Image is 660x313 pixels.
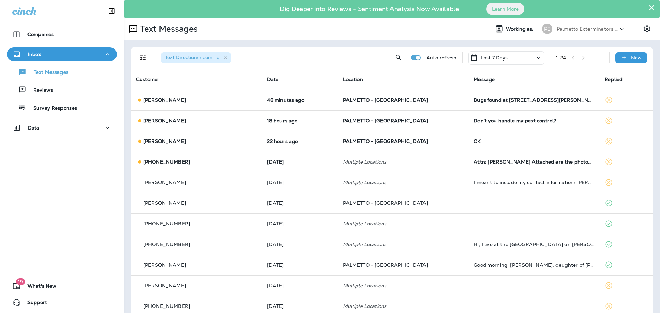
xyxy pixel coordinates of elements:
p: Multiple Locations [343,283,463,288]
span: Date [267,76,279,82]
button: 19What's New [7,279,117,293]
button: Data [7,121,117,135]
div: Text Direction:Incoming [161,52,231,63]
p: Oct 9, 2025 04:52 PM [267,118,332,123]
p: Oct 9, 2025 01:32 PM [267,138,332,144]
p: Auto refresh [426,55,457,60]
div: 1 - 24 [556,55,566,60]
p: [PHONE_NUMBER] [143,221,190,226]
button: Text Messages [7,65,117,79]
div: Bugs found at 1000 Hunt Club Run. Janet Amos 843.364.8947 [474,97,594,103]
div: Good morning! Gayle Fellers, daughter of Calvin Cloninger will be there at 10:30 to let Sean in. ... [474,262,594,268]
button: Close [648,2,655,13]
p: [PERSON_NAME] [143,138,186,144]
span: Replied [605,76,623,82]
p: [PERSON_NAME] [143,180,186,185]
p: [PERSON_NAME] [143,97,186,103]
span: Text Direction : Incoming [165,54,220,60]
div: I meant to include my contact information: Mike Martini 14 Apollo Rd Charleston, SC 29407 [474,180,594,185]
div: PE [542,24,552,34]
p: Multiple Locations [343,180,463,185]
p: Multiple Locations [343,159,463,165]
button: Collapse Sidebar [102,4,121,18]
p: [PHONE_NUMBER] [143,159,190,165]
p: [PHONE_NUMBER] [143,242,190,247]
p: Oct 10, 2025 10:57 AM [267,97,332,103]
p: Multiple Locations [343,242,463,247]
p: Inbox [28,52,41,57]
span: Customer [136,76,159,82]
p: Sep 30, 2025 09:55 AM [267,303,332,309]
span: PALMETTO - [GEOGRAPHIC_DATA] [343,97,428,103]
button: Search Messages [392,51,406,65]
p: Data [28,125,40,131]
p: Oct 5, 2025 10:53 AM [267,180,332,185]
button: Learn More [486,3,524,15]
span: Message [474,76,495,82]
button: Survey Responses [7,100,117,115]
p: Survey Responses [26,105,77,112]
span: PALMETTO - [GEOGRAPHIC_DATA] [343,118,428,124]
span: 19 [16,278,25,285]
span: Location [343,76,363,82]
p: Multiple Locations [343,303,463,309]
span: PALMETTO - [GEOGRAPHIC_DATA] [343,262,428,268]
p: Oct 1, 2025 01:41 PM [267,242,332,247]
span: What's New [21,283,56,291]
p: Sep 30, 2025 10:30 AM [267,283,332,288]
p: Text Messages [27,69,68,76]
span: PALMETTO - [GEOGRAPHIC_DATA] [343,138,428,144]
p: Palmetto Exterminators LLC [557,26,618,32]
p: [PERSON_NAME] [143,283,186,288]
div: Don't you handle my pest control? [474,118,594,123]
p: New [631,55,642,60]
button: Inbox [7,47,117,61]
span: PALMETTO - [GEOGRAPHIC_DATA] [343,200,428,206]
div: Attn: Devon Attached are the photos I think are termites that a had inside my back door. Let me k... [474,159,594,165]
p: Companies [27,32,54,37]
button: Settings [641,23,653,35]
p: Multiple Locations [343,221,463,226]
p: Oct 7, 2025 11:05 AM [267,159,332,165]
p: [PERSON_NAME] [143,118,186,123]
button: Support [7,295,117,309]
p: Dig Deeper into Reviews - Sentiment Analysis Now Available [260,8,479,10]
button: Companies [7,27,117,41]
p: Last 7 Days [481,55,508,60]
p: Text Messages [137,24,198,34]
button: Reviews [7,82,117,97]
p: [PERSON_NAME] [143,262,186,268]
div: Hi, I live at the Island Park Condos on Daniel Island. Our association has a pest contract with y... [474,242,594,247]
span: Working as: [506,26,535,32]
p: Oct 2, 2025 08:37 AM [267,221,332,226]
p: Reviews [26,87,53,94]
button: Filters [136,51,150,65]
p: [PHONE_NUMBER] [143,303,190,309]
div: OK [474,138,594,144]
p: Oct 2, 2025 04:33 PM [267,200,332,206]
p: [PERSON_NAME] [143,200,186,206]
span: Support [21,300,47,308]
p: Oct 1, 2025 08:06 AM [267,262,332,268]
